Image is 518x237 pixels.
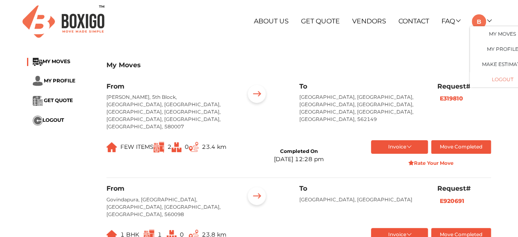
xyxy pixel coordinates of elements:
a: ... GET QUOTE [33,98,73,104]
a: Contact [398,17,429,25]
span: GET QUOTE [44,98,73,104]
span: 2 [167,143,172,150]
b: E319810 [440,95,463,102]
img: Boxigo [23,5,104,38]
img: ... [189,142,199,152]
a: Vendors [352,17,386,25]
h6: Request# [437,82,491,90]
img: ... [106,142,117,152]
h3: My Moves [106,61,491,69]
h6: To [299,185,425,192]
h6: From [106,185,232,192]
span: FEW ITEMS [120,143,154,150]
img: ... [33,58,43,66]
img: ... [244,82,269,108]
button: E920691 [437,196,467,206]
button: Move Completed [431,140,491,154]
img: ... [154,142,164,153]
p: [PERSON_NAME], 5th Block, [GEOGRAPHIC_DATA], [GEOGRAPHIC_DATA], [GEOGRAPHIC_DATA], [GEOGRAPHIC_DA... [106,93,232,130]
p: [GEOGRAPHIC_DATA], [GEOGRAPHIC_DATA], [GEOGRAPHIC_DATA], [GEOGRAPHIC_DATA], [GEOGRAPHIC_DATA], [G... [299,93,425,123]
a: ...MY MOVES [33,59,70,65]
a: Get Quote [301,17,340,25]
div: [DATE] 12:28 pm [274,155,323,164]
div: Completed On [280,148,317,155]
img: ... [33,116,43,125]
p: [GEOGRAPHIC_DATA], [GEOGRAPHIC_DATA] [299,196,425,203]
img: ... [172,142,181,152]
button: Invoice [371,140,428,154]
button: Rate Your Move [371,157,491,170]
span: MY MOVES [43,59,70,65]
img: ... [33,76,43,86]
span: 0 [185,143,189,150]
img: ... [244,185,269,210]
span: 23.4 km [202,143,226,150]
a: ... MY PROFILE [33,77,75,84]
b: E920691 [440,197,464,205]
img: ... [33,96,43,106]
strong: Rate Your Move [408,160,454,166]
h6: Request# [437,185,491,192]
span: LOGOUT [43,117,64,123]
span: MY PROFILE [44,77,75,84]
button: E319810 [437,94,466,103]
p: Govindapura, [GEOGRAPHIC_DATA], [GEOGRAPHIC_DATA], [GEOGRAPHIC_DATA], [GEOGRAPHIC_DATA], 560098 [106,196,232,218]
a: About Us [254,17,289,25]
h6: To [299,82,425,90]
h6: From [106,82,232,90]
button: ...LOGOUT [33,116,64,125]
a: FAQ [441,17,459,25]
